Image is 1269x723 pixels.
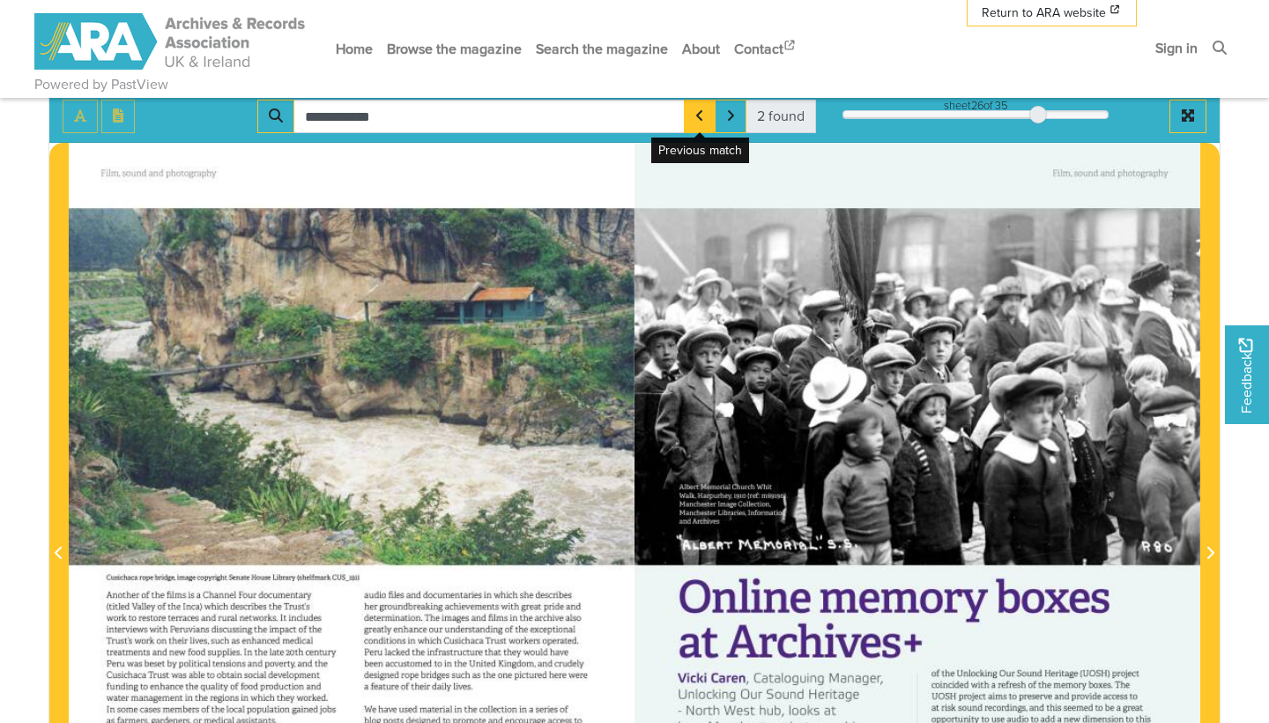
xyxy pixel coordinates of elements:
[1236,339,1257,414] span: Feedback
[982,4,1106,22] span: Return to ARA website
[1169,100,1206,133] button: Full screen mode
[257,100,294,133] button: Search
[1225,325,1269,424] a: Would you like to provide feedback?
[101,100,135,133] button: Open transcription window
[715,100,746,133] button: Next Match
[684,100,716,133] button: Previous Match
[34,74,168,95] a: Powered by PastView
[1148,25,1205,71] a: Sign in
[380,26,529,72] a: Browse the magazine
[675,26,727,72] a: About
[651,138,749,163] div: Previous match
[293,100,685,133] input: Search for
[34,13,308,70] img: ARA - ARC Magazine | Powered by PastView
[746,100,816,133] span: 2 found
[727,26,805,72] a: Contact
[63,100,98,133] button: Toggle text selection (Alt+T)
[529,26,675,72] a: Search the magazine
[329,26,380,72] a: Home
[34,4,308,80] a: ARA - ARC Magazine | Powered by PastView logo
